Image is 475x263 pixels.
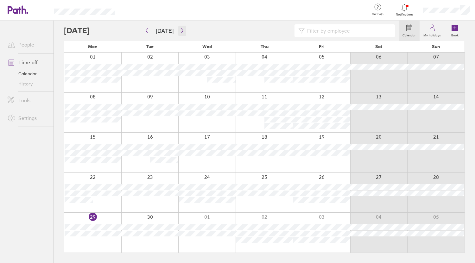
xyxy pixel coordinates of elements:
[399,21,420,41] a: Calendar
[420,32,445,37] label: My holidays
[375,44,382,49] span: Sat
[447,32,462,37] label: Book
[88,44,98,49] span: Mon
[3,56,54,69] a: Time off
[399,32,420,37] label: Calendar
[367,12,388,16] span: Get help
[432,44,440,49] span: Sun
[319,44,325,49] span: Fri
[3,79,54,89] a: History
[305,25,391,37] input: Filter by employee
[394,13,415,16] span: Notifications
[202,44,212,49] span: Wed
[445,21,465,41] a: Book
[3,38,54,51] a: People
[394,3,415,16] a: Notifications
[3,94,54,107] a: Tools
[3,112,54,124] a: Settings
[261,44,269,49] span: Thu
[420,21,445,41] a: My holidays
[146,44,154,49] span: Tue
[151,26,179,36] button: [DATE]
[3,69,54,79] a: Calendar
